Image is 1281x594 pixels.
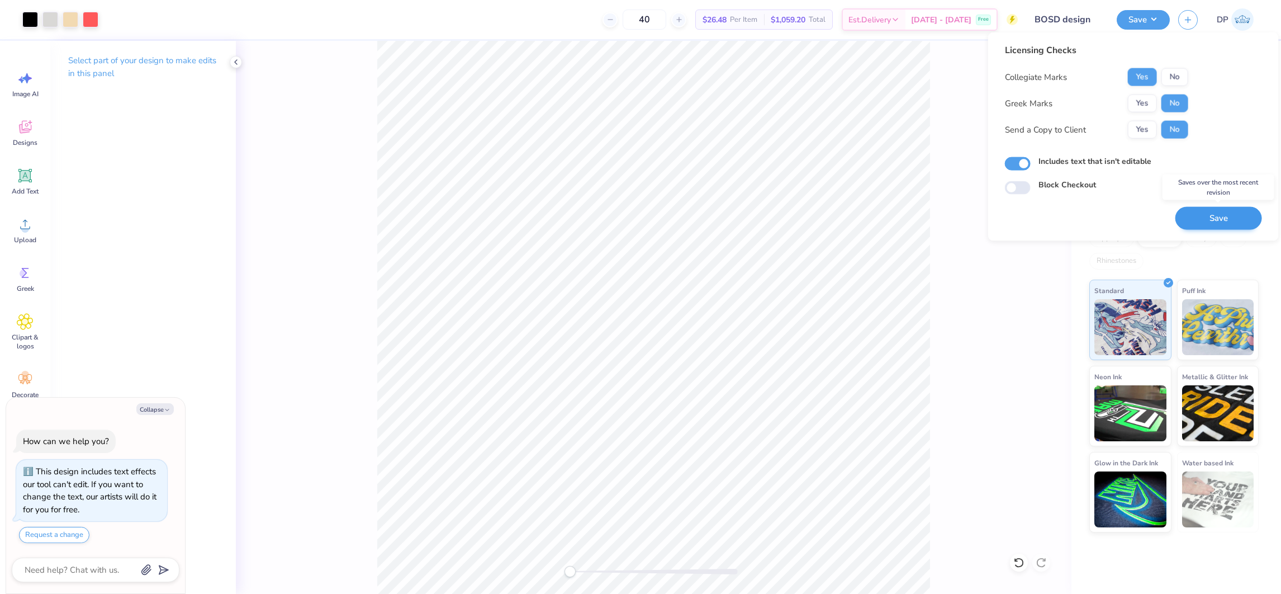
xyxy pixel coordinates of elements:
[1128,95,1157,112] button: Yes
[1026,8,1108,31] input: Untitled Design
[1005,123,1086,136] div: Send a Copy to Client
[771,14,805,26] span: $1,059.20
[564,566,576,577] div: Accessibility label
[1182,457,1233,469] span: Water based Ink
[1005,97,1052,110] div: Greek Marks
[12,390,39,399] span: Decorate
[623,10,666,30] input: – –
[1038,179,1096,191] label: Block Checkout
[12,89,39,98] span: Image AI
[1094,457,1158,469] span: Glow in the Dark Ink
[730,14,757,26] span: Per Item
[23,466,156,515] div: This design includes text effects our tool can't edit. If you want to change the text, our artist...
[1182,299,1254,355] img: Puff Ink
[1094,385,1166,441] img: Neon Ink
[13,138,37,147] span: Designs
[1161,68,1188,86] button: No
[1094,472,1166,527] img: Glow in the Dark Ink
[1005,44,1188,57] div: Licensing Checks
[1128,68,1157,86] button: Yes
[848,14,891,26] span: Est. Delivery
[7,333,44,351] span: Clipart & logos
[1161,95,1188,112] button: No
[809,14,825,26] span: Total
[14,235,36,244] span: Upload
[23,436,109,447] div: How can we help you?
[1089,253,1144,270] div: Rhinestones
[1212,8,1259,31] a: DP
[1163,175,1274,200] div: Saves over the most recent revision
[1094,299,1166,355] img: Standard
[12,187,39,196] span: Add Text
[1094,371,1122,383] span: Neon Ink
[1182,385,1254,441] img: Metallic & Glitter Ink
[1005,70,1067,83] div: Collegiate Marks
[68,54,218,80] p: Select part of your design to make edits in this panel
[1175,207,1262,230] button: Save
[136,403,174,415] button: Collapse
[1094,285,1124,296] span: Standard
[19,527,89,543] button: Request a change
[911,14,971,26] span: [DATE] - [DATE]
[703,14,727,26] span: $26.48
[1128,121,1157,139] button: Yes
[1231,8,1254,31] img: Darlene Padilla
[1182,285,1206,296] span: Puff Ink
[1117,10,1170,30] button: Save
[1182,472,1254,527] img: Water based Ink
[1038,155,1151,167] label: Includes text that isn't editable
[1161,121,1188,139] button: No
[1182,371,1248,383] span: Metallic & Glitter Ink
[17,284,34,293] span: Greek
[1217,13,1228,26] span: DP
[978,16,989,23] span: Free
